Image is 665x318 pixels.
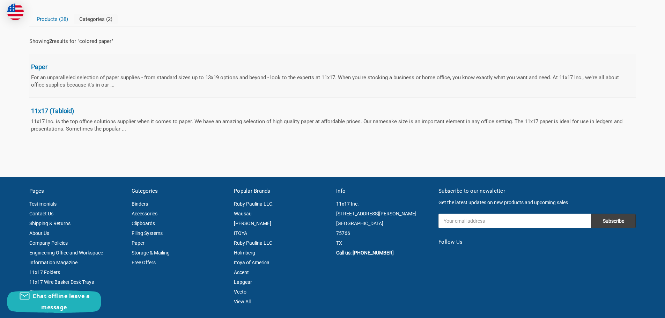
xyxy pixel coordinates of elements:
[132,240,145,246] a: Paper
[132,230,163,236] a: Filing Systems
[74,14,118,24] a: View Categories Tab
[31,107,631,133] a: 11x17 (Tabloid)
[132,211,157,216] a: Accessories
[132,187,227,195] h5: Categories
[234,221,271,226] a: [PERSON_NAME]
[29,201,57,207] a: Testimonials
[31,107,631,115] span: 11x17 (Tabloid)
[234,269,249,275] a: Accent
[31,118,631,133] span: 11x17 Inc. is the top office solutions supplier when it comes to paper. We have an amazing select...
[29,221,71,226] a: Shipping & Returns
[438,238,636,246] h5: Follow Us
[234,299,251,304] a: View All
[58,16,68,22] span: 38
[29,38,113,44] div: Showing results for " "
[29,250,103,265] a: Engineering Office and Workspace Information Magazine
[49,38,52,44] b: 2
[32,292,90,311] span: Chat offline leave a message
[438,214,591,228] input: Your email address
[336,250,394,256] a: Call us: [PHONE_NUMBER]
[234,240,272,246] a: Ruby Paulina LLC
[31,63,631,89] a: Paper
[7,3,24,20] img: duty and tax information for United States
[29,187,124,195] h5: Pages
[132,221,155,226] a: Clipboards
[234,279,252,285] a: Lapgear
[31,14,73,24] a: View Products Tab
[234,187,329,195] h5: Popular Brands
[234,289,246,295] a: Vecto
[234,201,274,207] a: Ruby Paulina LLC.
[29,240,68,246] a: Company Policies
[234,260,269,265] a: Itoya of America
[31,63,631,71] span: Paper
[234,211,252,216] a: Wausau
[132,201,148,207] a: Binders
[234,250,255,256] a: Holmberg
[7,290,101,313] button: Chat offline leave a message
[438,187,636,195] h5: Subscribe to our newsletter
[336,187,431,195] h5: Info
[29,279,94,285] a: 11x17 Wire Basket Desk Trays
[105,16,112,22] span: 2
[29,230,49,236] a: About Us
[438,199,636,206] p: Get the latest updates on new products and upcoming sales
[132,260,156,265] a: Free Offers
[234,230,247,236] a: ITOYA
[31,74,631,89] span: For an unparalleled selection of paper supplies - from standard sizes up to 13x19 options and bey...
[336,199,431,248] address: 11x17 Inc. [STREET_ADDRESS][PERSON_NAME] [GEOGRAPHIC_DATA] 75766 TX
[132,250,170,256] a: Storage & Mailing
[29,211,53,216] a: Contact Us
[79,38,111,44] a: colored paper
[29,269,60,275] a: 11x17 Folders
[607,299,665,318] iframe: Google Customer Reviews
[591,214,636,228] input: Subscribe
